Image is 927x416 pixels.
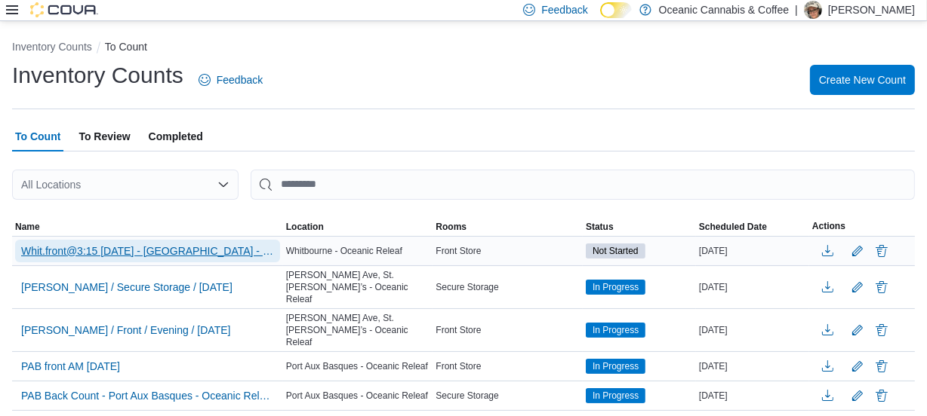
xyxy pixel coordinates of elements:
[600,18,601,19] span: Dark Mode
[12,218,283,236] button: Name
[593,244,639,258] span: Not Started
[696,321,809,339] div: [DATE]
[699,221,767,233] span: Scheduled Date
[696,357,809,375] div: [DATE]
[873,387,891,405] button: Delete
[286,390,428,402] span: Port Aux Basques - Oceanic Releaf
[873,357,891,375] button: Delete
[21,280,233,295] span: [PERSON_NAME] / Secure Storage / [DATE]
[12,41,92,53] button: Inventory Counts
[149,121,203,151] span: Completed
[873,278,891,296] button: Delete
[819,72,906,87] span: Create New Count
[812,220,845,232] span: Actions
[105,41,147,53] button: To Count
[15,240,280,262] button: Whit.front@3:15 [DATE] - [GEOGRAPHIC_DATA] - [GEOGRAPHIC_DATA] Releaf
[873,321,891,339] button: Delete
[286,221,324,233] span: Location
[30,2,98,17] img: Cova
[15,276,239,298] button: [PERSON_NAME] / Secure Storage / [DATE]
[21,388,274,403] span: PAB Back Count - Port Aux Basques - Oceanic Releaf
[659,1,790,19] p: Oceanic Cannabis & Coffee
[217,72,263,87] span: Feedback
[436,221,467,233] span: Rooms
[433,357,583,375] div: Front Store
[283,218,433,236] button: Location
[541,2,587,17] span: Feedback
[433,242,583,260] div: Front Store
[192,65,269,95] a: Feedback
[286,269,430,305] span: [PERSON_NAME] Ave, St. [PERSON_NAME]’s - Oceanic Releaf
[696,242,809,260] div: [DATE]
[21,243,274,258] span: Whit.front@3:15 [DATE] - [GEOGRAPHIC_DATA] - [GEOGRAPHIC_DATA] Releaf
[848,240,867,262] button: Edit count details
[433,278,583,296] div: Secure Storage
[696,387,809,405] div: [DATE]
[286,312,430,348] span: [PERSON_NAME] Ave, St. [PERSON_NAME]’s - Oceanic Releaf
[583,218,696,236] button: Status
[15,221,40,233] span: Name
[873,242,891,260] button: Delete
[217,179,229,191] button: Open list of options
[286,360,428,372] span: Port Aux Basques - Oceanic Releaf
[804,1,822,19] div: Tina Parsons
[433,218,583,236] button: Rooms
[586,280,645,295] span: In Progress
[848,319,867,341] button: Edit count details
[593,389,639,402] span: In Progress
[433,321,583,339] div: Front Store
[433,387,583,405] div: Secure Storage
[848,355,867,378] button: Edit count details
[251,170,915,200] input: This is a search bar. After typing your query, hit enter to filter the results lower in the page.
[810,65,915,95] button: Create New Count
[15,121,60,151] span: To Count
[696,278,809,296] div: [DATE]
[848,384,867,407] button: Edit count details
[848,276,867,298] button: Edit count details
[12,60,183,90] h1: Inventory Counts
[696,218,809,236] button: Scheduled Date
[593,280,639,294] span: In Progress
[12,39,915,57] nav: An example of EuiBreadcrumbs
[15,319,237,341] button: [PERSON_NAME] / Front / Evening / [DATE]
[795,1,798,19] p: |
[600,2,632,18] input: Dark Mode
[286,245,402,257] span: Whitbourne - Oceanic Releaf
[593,323,639,337] span: In Progress
[586,323,645,338] span: In Progress
[21,323,231,338] span: [PERSON_NAME] / Front / Evening / [DATE]
[586,243,645,258] span: Not Started
[586,221,614,233] span: Status
[21,359,120,374] span: PAB front AM [DATE]
[15,355,126,378] button: PAB front AM [DATE]
[586,388,645,403] span: In Progress
[593,359,639,373] span: In Progress
[828,1,915,19] p: [PERSON_NAME]
[79,121,130,151] span: To Review
[586,359,645,374] span: In Progress
[15,384,280,407] button: PAB Back Count - Port Aux Basques - Oceanic Releaf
